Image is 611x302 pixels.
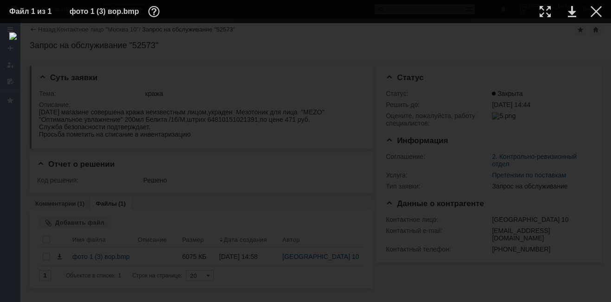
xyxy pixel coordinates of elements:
[540,6,551,17] div: Увеличить масштаб
[148,6,162,17] div: Дополнительная информация о файле (F11)
[70,6,162,17] div: фото 1 (3) вор.bmp
[591,6,602,17] div: Закрыть окно (Esc)
[9,32,602,293] img: download
[568,6,576,17] div: Скачать файл
[9,8,56,15] div: Файл 1 из 1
